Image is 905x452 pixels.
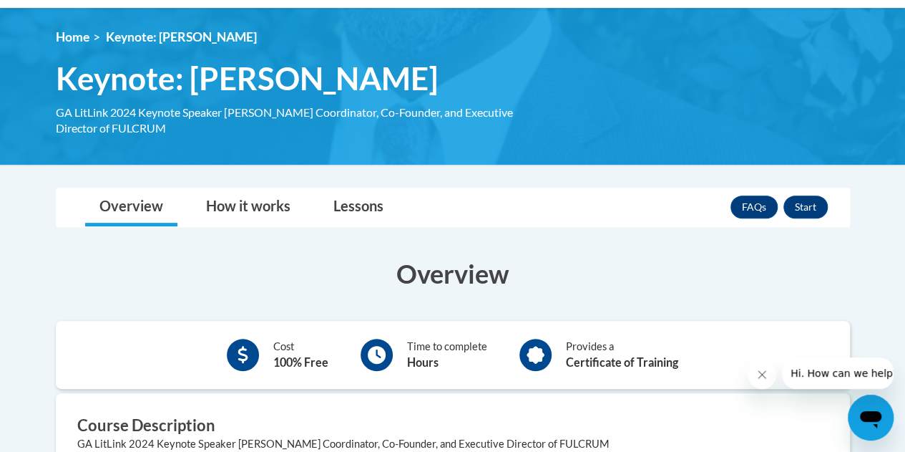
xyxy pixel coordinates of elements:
h3: Overview [56,256,850,292]
a: FAQs [730,196,778,218]
div: GA LitLink 2024 Keynote Speaker [PERSON_NAME] Coordinator, Co-Founder, and Executive Director of ... [56,105,549,136]
div: Provides a [566,339,678,371]
div: Time to complete [407,339,487,371]
iframe: Close message [748,360,776,389]
a: Lessons [319,188,398,226]
a: How it works [192,188,305,226]
b: Certificate of Training [566,355,678,369]
span: Keynote: [PERSON_NAME] [106,29,257,44]
button: Start [783,196,828,218]
iframe: Message from company [782,357,894,389]
b: Hours [407,355,439,369]
div: GA LitLink 2024 Keynote Speaker [PERSON_NAME] Coordinator, Co-Founder, and Executive Director of ... [77,436,828,452]
span: Hi. How can we help? [9,10,116,21]
b: 100% Free [273,355,328,369]
a: Home [56,29,89,44]
iframe: Button to launch messaging window [848,395,894,441]
h3: Course Description [77,415,828,437]
span: Keynote: [PERSON_NAME] [56,59,438,97]
div: Cost [273,339,328,371]
a: Overview [85,188,177,226]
